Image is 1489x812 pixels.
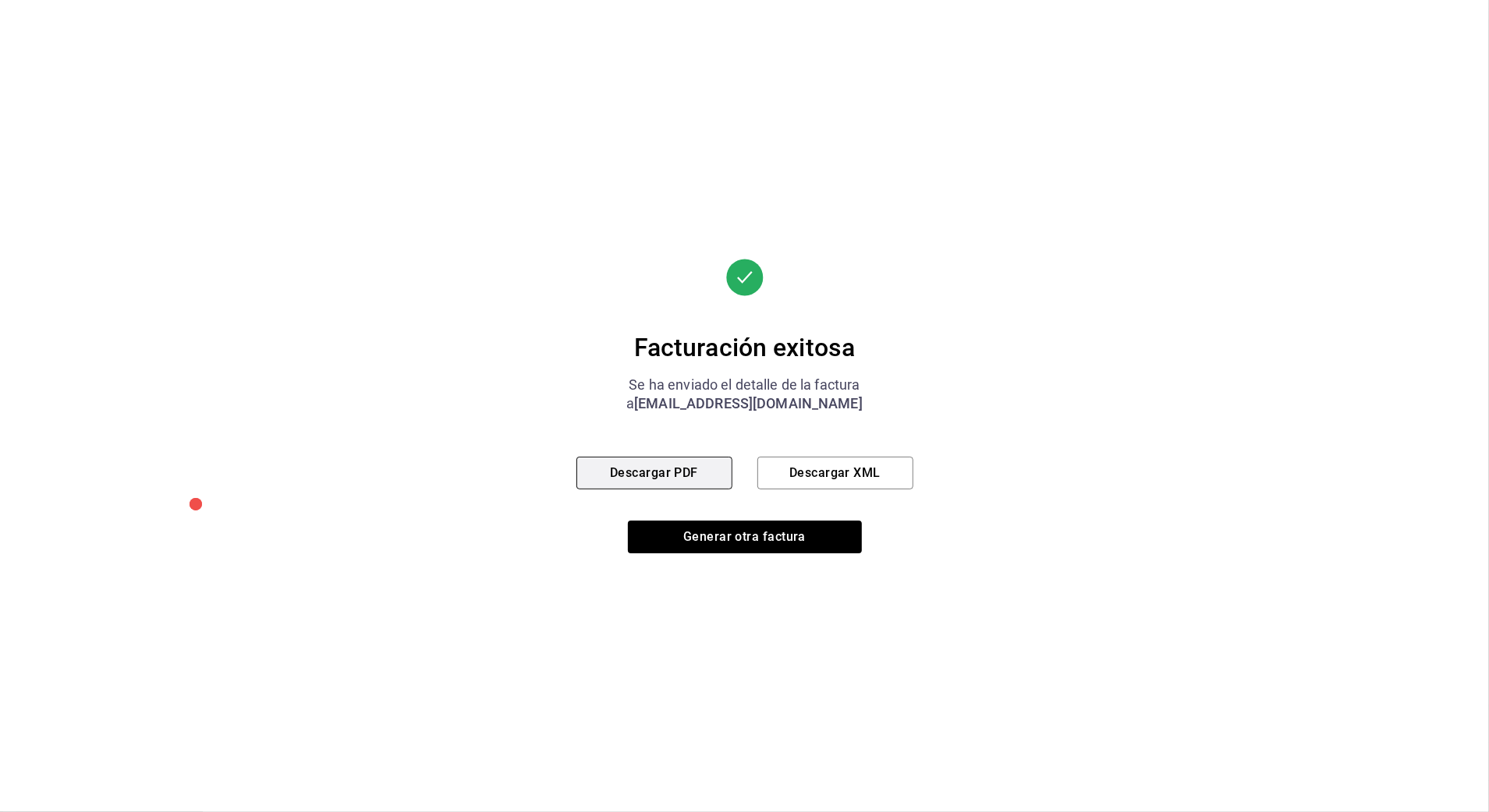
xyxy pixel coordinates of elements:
[576,332,913,363] div: Facturación exitosa
[576,457,732,489] button: Descargar PDF
[628,521,862,553] button: Generar otra factura
[576,376,913,394] div: Se ha enviado el detalle de la factura
[634,395,863,411] span: [EMAIL_ADDRESS][DOMAIN_NAME]
[576,394,913,413] div: a
[757,457,913,489] button: Descargar XML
